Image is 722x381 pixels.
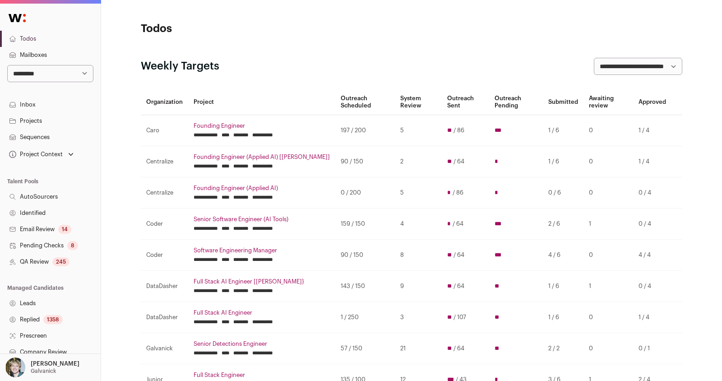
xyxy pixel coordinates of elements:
[395,240,442,271] td: 8
[454,314,466,321] span: / 107
[543,302,583,333] td: 1 / 6
[5,358,25,377] img: 6494470-medium_jpg
[141,115,188,146] td: Caro
[583,333,633,364] td: 0
[543,333,583,364] td: 2 / 2
[194,247,330,254] a: Software Engineering Manager
[633,271,671,302] td: 0 / 4
[194,340,330,348] a: Senior Detections Engineer
[633,209,671,240] td: 0 / 4
[583,89,633,115] th: Awaiting review
[442,89,489,115] th: Outreach Sent
[43,315,63,324] div: 1358
[453,189,463,196] span: / 86
[194,309,330,316] a: Full Stack AI Engineer
[335,177,395,209] td: 0 / 200
[583,240,633,271] td: 0
[335,302,395,333] td: 1 / 250
[335,89,395,115] th: Outreach Scheduled
[453,220,463,228] span: / 64
[454,345,464,352] span: / 64
[633,146,671,177] td: 1 / 4
[454,127,464,134] span: / 86
[7,151,63,158] div: Project Context
[141,22,321,36] h1: Todos
[395,333,442,364] td: 21
[633,89,671,115] th: Approved
[454,251,464,259] span: / 64
[194,122,330,130] a: Founding Engineer
[543,89,583,115] th: Submitted
[141,59,219,74] h2: Weekly Targets
[543,115,583,146] td: 1 / 6
[335,146,395,177] td: 90 / 150
[395,209,442,240] td: 4
[583,271,633,302] td: 1
[395,146,442,177] td: 2
[141,333,188,364] td: Galvanick
[335,115,395,146] td: 197 / 200
[633,333,671,364] td: 0 / 1
[583,209,633,240] td: 1
[141,177,188,209] td: Centralize
[633,115,671,146] td: 1 / 4
[194,153,330,161] a: Founding Engineer (Applied AI) [[PERSON_NAME]]
[454,283,464,290] span: / 64
[58,225,71,234] div: 14
[4,9,31,27] img: Wellfound
[4,358,81,377] button: Open dropdown
[335,333,395,364] td: 57 / 150
[543,209,583,240] td: 2 / 6
[583,146,633,177] td: 0
[395,271,442,302] td: 9
[395,115,442,146] td: 5
[7,148,75,161] button: Open dropdown
[194,372,330,379] a: Full Stack Engineer
[194,216,330,223] a: Senior Software Engineer (AI Tools)
[188,89,335,115] th: Project
[633,240,671,271] td: 4 / 4
[583,177,633,209] td: 0
[335,209,395,240] td: 159 / 150
[583,115,633,146] td: 0
[395,89,442,115] th: System Review
[31,360,79,367] p: [PERSON_NAME]
[141,271,188,302] td: DataDasher
[543,146,583,177] td: 1 / 6
[543,271,583,302] td: 1 / 6
[194,185,330,192] a: Founding Engineer (Applied AI)
[67,241,78,250] div: 8
[633,302,671,333] td: 1 / 4
[335,271,395,302] td: 143 / 150
[141,146,188,177] td: Centralize
[583,302,633,333] td: 0
[194,278,330,285] a: Full Stack AI Engineer [[PERSON_NAME]}
[335,240,395,271] td: 90 / 150
[31,367,56,375] p: Galvanick
[395,302,442,333] td: 3
[543,177,583,209] td: 0 / 6
[489,89,543,115] th: Outreach Pending
[141,209,188,240] td: Coder
[141,240,188,271] td: Coder
[52,257,69,266] div: 245
[454,158,464,165] span: / 64
[395,177,442,209] td: 5
[141,302,188,333] td: DataDasher
[543,240,583,271] td: 4 / 6
[633,177,671,209] td: 0 / 4
[141,89,188,115] th: Organization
